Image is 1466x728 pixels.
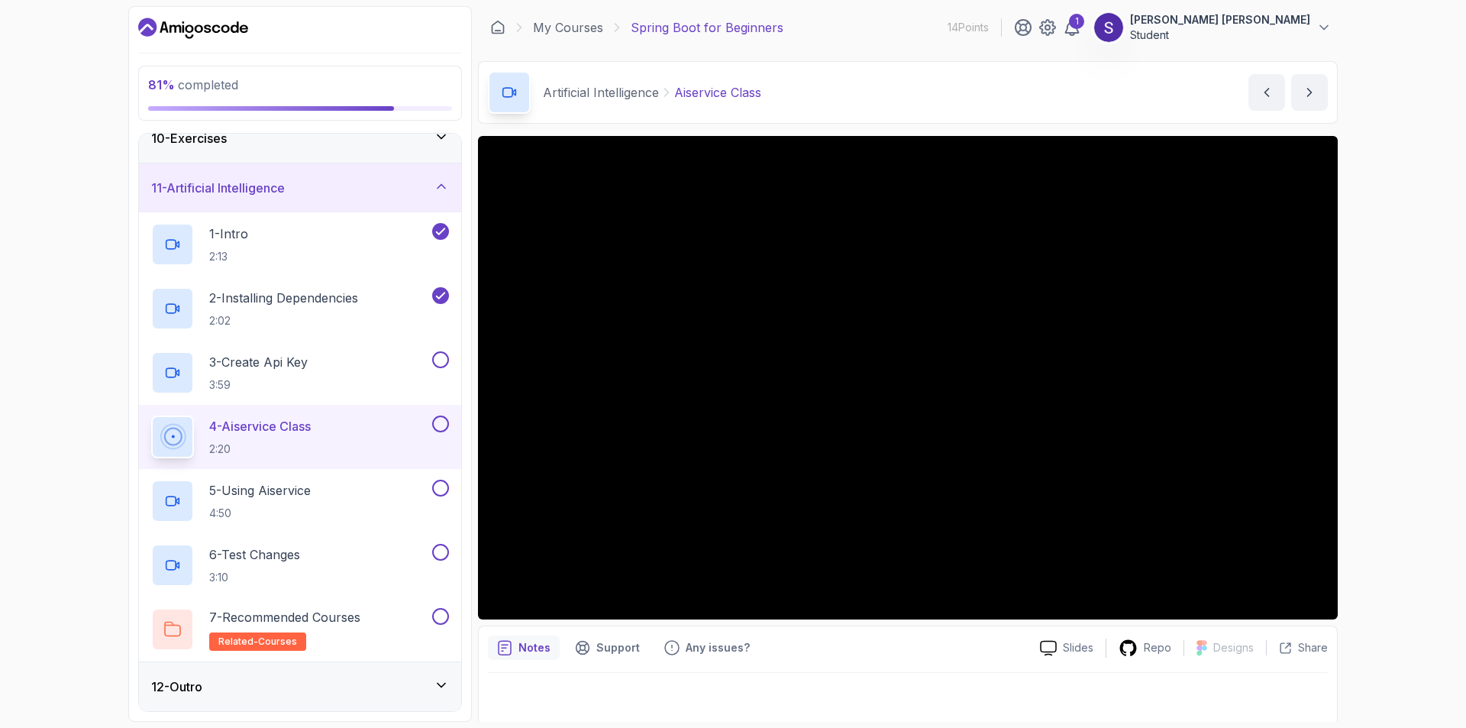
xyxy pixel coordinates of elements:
[209,481,311,500] p: 5 - Using Aiservice
[1069,14,1084,29] div: 1
[209,506,311,521] p: 4:50
[151,179,285,197] h3: 11 - Artificial Intelligence
[209,225,248,243] p: 1 - Intro
[151,544,449,587] button: 6-Test Changes3:10
[490,20,505,35] a: Dashboard
[209,608,360,626] p: 7 - Recommended Courses
[1094,13,1123,42] img: user profile image
[209,289,358,307] p: 2 - Installing Dependencies
[1291,74,1328,111] button: next content
[631,18,783,37] p: Spring Boot for Beginners
[209,545,300,564] p: 6 - Test Changes
[209,313,358,328] p: 2:02
[139,114,461,163] button: 10-Exercises
[151,351,449,394] button: 3-Create Api Key3:59
[139,163,461,212] button: 11-Artificial Intelligence
[1028,640,1106,656] a: Slides
[1063,18,1081,37] a: 1
[1298,640,1328,655] p: Share
[674,83,761,102] p: Aiservice Class
[151,480,449,523] button: 5-Using Aiservice4:50
[209,377,308,393] p: 3:59
[1266,640,1328,655] button: Share
[1106,639,1183,658] a: Repo
[566,636,649,660] button: Support button
[151,129,227,147] h3: 10 - Exercises
[148,77,175,92] span: 81 %
[148,77,238,92] span: completed
[533,18,603,37] a: My Courses
[686,640,750,655] p: Any issues?
[209,442,311,457] p: 2:20
[1063,640,1093,655] p: Slides
[209,353,308,371] p: 3 - Create Api Key
[488,636,560,660] button: notes button
[151,287,449,330] button: 2-Installing Dependencies2:02
[151,416,449,458] button: 4-Aiservice Class2:20
[948,20,989,35] p: 14 Points
[218,636,297,648] span: related-courses
[209,570,300,585] p: 3:10
[151,678,202,696] h3: 12 - Outro
[1144,640,1171,655] p: Repo
[1213,640,1254,655] p: Designs
[209,249,248,264] p: 2:13
[478,136,1338,620] iframe: 4 - AiService Class
[1248,74,1285,111] button: previous content
[1130,12,1310,28] p: [PERSON_NAME] [PERSON_NAME]
[655,636,759,660] button: Feedback button
[151,608,449,651] button: 7-Recommended Coursesrelated-courses
[543,83,659,102] p: Artificial Intelligence
[139,662,461,711] button: 12-Outro
[209,417,311,435] p: 4 - Aiservice Class
[1093,12,1332,43] button: user profile image[PERSON_NAME] [PERSON_NAME]Student
[518,640,551,655] p: Notes
[138,16,248,40] a: Dashboard
[596,640,640,655] p: Support
[151,223,449,266] button: 1-Intro2:13
[1130,28,1310,43] p: Student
